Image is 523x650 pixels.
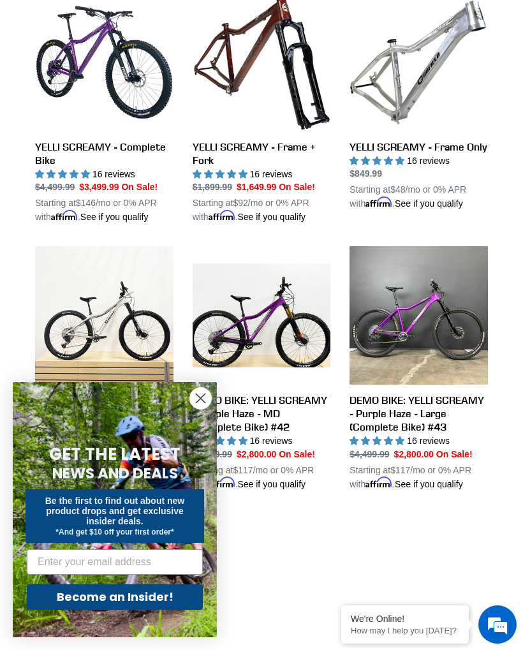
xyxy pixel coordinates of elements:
[52,463,178,484] span: NEWS AND DEALS
[45,496,185,526] span: Be the first to find out about new product drops and get exclusive insider deals.
[55,528,173,536] span: *And get $10 off your first order*
[27,549,203,575] input: Enter your email address
[351,626,459,635] p: How may I help you today?
[49,443,180,466] span: GET THE LATEST
[27,584,203,610] button: Become an Insider!
[351,614,459,624] div: We're Online!
[189,387,212,410] button: Close dialog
